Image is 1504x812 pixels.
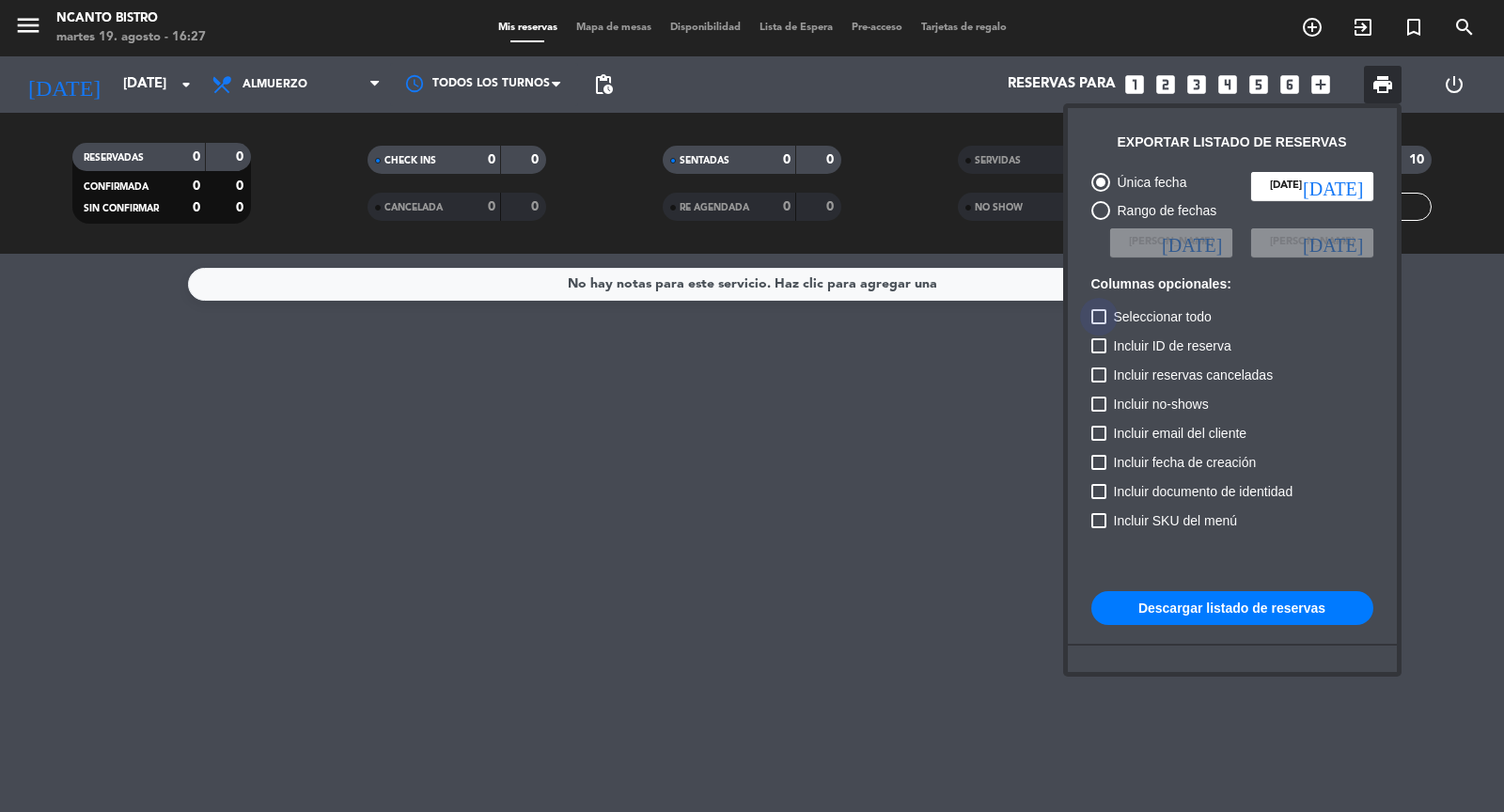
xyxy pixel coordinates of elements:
[1114,335,1231,357] span: Incluir ID de reserva
[1110,172,1187,194] div: Única fecha
[1129,234,1214,251] span: [PERSON_NAME]
[1110,200,1217,222] div: Rango de fechas
[1114,480,1293,503] span: Incluir documento de identidad
[1114,364,1274,386] span: Incluir reservas canceladas
[1118,132,1347,153] div: Exportar listado de reservas
[1303,233,1363,252] i: [DATE]
[1114,451,1257,474] span: Incluir fecha de creación
[1091,276,1373,292] h6: Columnas opcionales:
[1114,509,1238,532] span: Incluir SKU del menú
[1162,233,1222,252] i: [DATE]
[1270,234,1355,251] span: [PERSON_NAME]
[1303,177,1363,195] i: [DATE]
[1114,422,1247,445] span: Incluir email del cliente
[1371,73,1394,96] span: print
[592,73,615,96] span: pending_actions
[1114,393,1209,415] span: Incluir no-shows
[1114,305,1212,328] span: Seleccionar todo
[1091,591,1373,625] button: Descargar listado de reservas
